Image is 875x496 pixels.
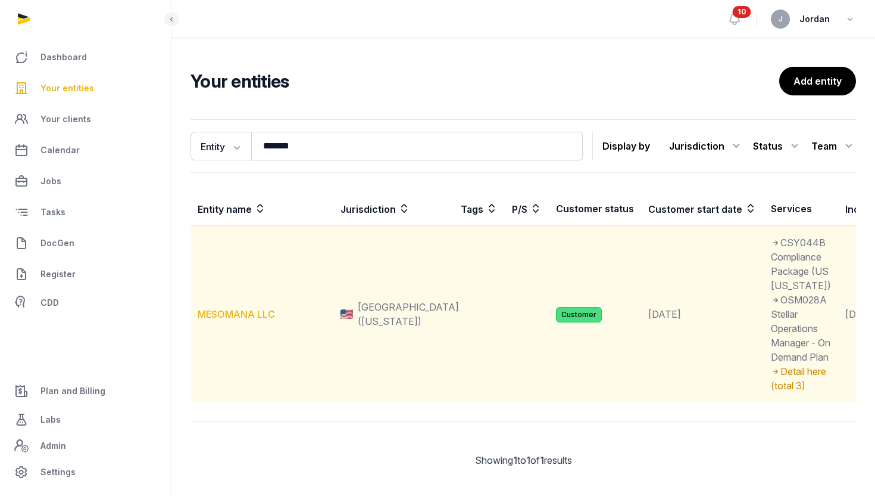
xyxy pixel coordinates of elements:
a: Register [10,260,161,289]
p: Display by [602,137,650,156]
th: Jurisdiction [333,192,454,226]
a: Your entities [10,74,161,103]
a: Your clients [10,105,161,134]
div: Jurisdiction [669,137,743,156]
button: J [771,10,790,29]
a: MESOMANA LLC [198,308,275,320]
span: 1 [513,454,517,466]
a: Admin [10,434,161,458]
span: [GEOGRAPHIC_DATA] ([US_STATE]) [358,300,459,328]
span: CSY044B Compliance Package (US [US_STATE]) [771,237,831,292]
a: Labs [10,405,161,434]
button: Entity [190,132,251,160]
th: Customer start date [641,192,764,226]
span: Register [40,267,76,281]
span: J [779,15,783,23]
span: Dashboard [40,50,87,64]
h2: Your entities [190,70,779,92]
a: Dashboard [10,43,161,72]
span: Customer [556,307,602,323]
span: Jobs [40,174,61,188]
div: Team [811,137,856,156]
th: Entity name [190,192,333,226]
span: 1 [526,454,530,466]
span: DocGen [40,236,74,250]
a: DocGen [10,229,161,258]
span: Plan and Billing [40,384,105,398]
span: Labs [40,413,61,427]
th: Customer status [549,192,641,226]
div: Detail here (total 3) [771,364,831,393]
span: OSM028A Stellar Operations Manager - On Demand Plan [771,294,830,363]
span: 1 [540,454,544,466]
a: Tasks [10,198,161,227]
span: Your clients [40,112,91,126]
th: Services [764,192,838,226]
a: Settings [10,458,161,486]
a: Calendar [10,136,161,165]
th: Tags [454,192,505,226]
span: Your entities [40,81,94,95]
div: Status [753,137,802,156]
a: CDD [10,291,161,315]
div: Showing to of results [190,453,856,467]
a: Jobs [10,167,161,196]
span: Tasks [40,205,65,219]
span: CDD [40,296,59,310]
td: [DATE] [641,226,764,403]
a: Plan and Billing [10,377,161,405]
span: Jordan [799,12,830,26]
span: Admin [40,439,66,453]
span: Calendar [40,143,80,157]
a: Add entity [779,67,856,95]
span: Settings [40,465,76,479]
th: P/S [505,192,549,226]
span: 10 [733,6,751,18]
